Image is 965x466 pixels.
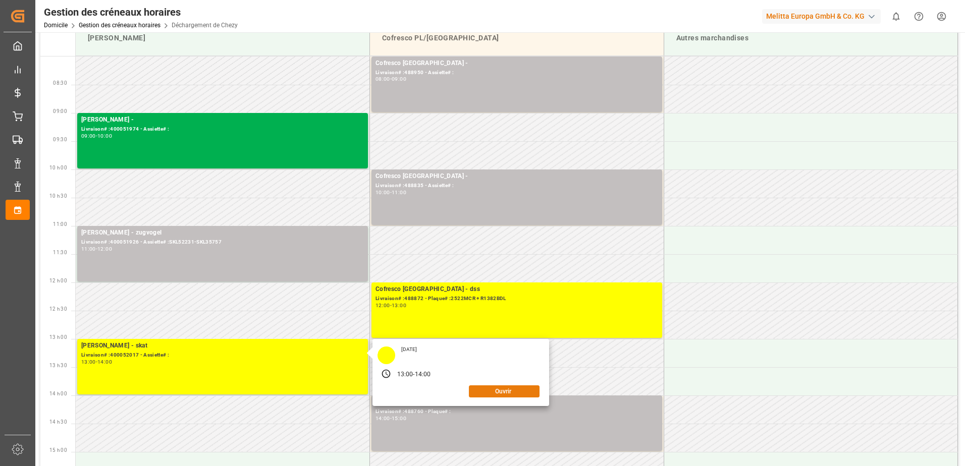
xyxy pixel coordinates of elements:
div: 11:00 [81,247,96,251]
div: 09:00 [392,77,406,81]
div: Autres marchandises [672,29,950,47]
span: 14 h 30 [49,419,67,425]
div: Cofresco [GEOGRAPHIC_DATA] - [376,59,658,69]
div: Livraison# :488950 - Assiette# : [376,69,658,77]
span: 09:00 [53,108,67,114]
div: 14:00 [415,370,431,379]
div: - [390,190,392,195]
div: - [96,134,97,138]
span: 12 h 30 [49,306,67,312]
div: - [390,77,392,81]
div: 13:00 [397,370,413,379]
a: Domicile [44,22,68,29]
div: Livraison# :488872 - Plaque# :2522MCR + R1382BDL [376,295,658,303]
span: 11:00 [53,221,67,227]
div: 08:00 [376,77,390,81]
span: 14 h 00 [49,391,67,396]
div: Cofresco [GEOGRAPHIC_DATA] - dss [376,284,658,295]
button: Afficher 0 nouvelles notifications [885,5,907,28]
div: 11:00 [392,190,406,195]
span: 09:30 [53,137,67,142]
span: 13 h 00 [49,334,67,340]
div: - [390,416,392,421]
div: Livraison# :488835 - Assiette# : [376,182,658,190]
div: 09:00 [81,134,96,138]
button: Centre d’aide [907,5,930,28]
span: 13 h 30 [49,363,67,368]
span: 15 h 00 [49,447,67,453]
div: Livraison# :400052017 - Assiette# : [81,351,364,360]
div: Livraison# :488760 - Plaque# : [376,407,658,416]
span: 12 h 00 [49,278,67,283]
span: 10 h 00 [49,165,67,170]
div: Livraison# :400051974 - Assiette# : [81,125,364,134]
div: [PERSON_NAME] [84,29,361,47]
font: Melitta Europa GmbH & Co. KG [766,11,865,22]
div: [PERSON_NAME] - [81,115,364,125]
button: Ouvrir [469,385,540,397]
div: Cofresco PL/[GEOGRAPHIC_DATA] [378,29,656,47]
div: [PERSON_NAME] - skat [81,341,364,351]
div: 12:00 [376,303,390,308]
div: - [96,360,97,364]
div: [DATE] [398,346,421,353]
div: - [390,303,392,308]
div: [PERSON_NAME] - zugvogel [81,228,364,238]
a: Gestion des créneaux horaires [79,22,160,29]
div: 10:00 [97,134,112,138]
button: Melitta Europa GmbH & Co. KG [762,7,885,26]
div: 10:00 [376,190,390,195]
div: 14:00 [97,360,112,364]
div: Gestion des créneaux horaires [44,5,238,20]
div: Livraison# :400051926 - Assiette# :SKL52231-SKL35757 [81,238,364,247]
div: - [96,247,97,251]
span: 11:30 [53,250,67,255]
div: - [413,370,414,379]
div: 13:00 [81,360,96,364]
div: 15:00 [392,416,406,421]
span: 08:30 [53,80,67,86]
span: 10 h 30 [49,193,67,199]
div: 14:00 [376,416,390,421]
div: 13:00 [392,303,406,308]
div: 12:00 [97,247,112,251]
div: Cofresco [GEOGRAPHIC_DATA] - [376,171,658,182]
